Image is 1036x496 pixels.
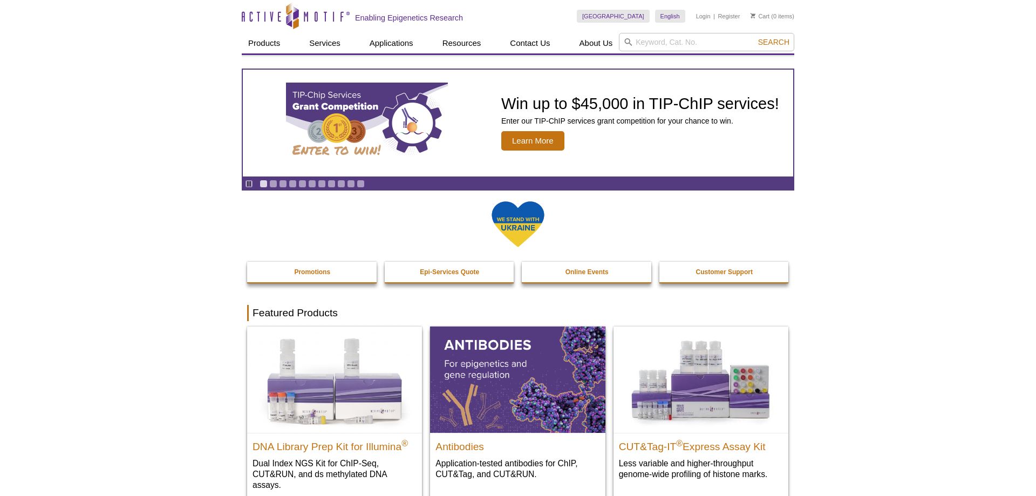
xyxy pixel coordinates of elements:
a: Go to slide 2 [269,180,277,188]
a: English [655,10,685,23]
a: Toggle autoplay [245,180,253,188]
article: TIP-ChIP Services Grant Competition [243,70,793,176]
a: Go to slide 10 [347,180,355,188]
h2: Featured Products [247,305,789,321]
h2: Antibodies [435,436,599,452]
a: Cart [751,12,769,20]
a: Go to slide 11 [357,180,365,188]
a: [GEOGRAPHIC_DATA] [577,10,650,23]
a: Go to slide 1 [260,180,268,188]
li: (0 items) [751,10,794,23]
a: Resources [436,33,488,53]
a: CUT&Tag-IT® Express Assay Kit CUT&Tag-IT®Express Assay Kit Less variable and higher-throughput ge... [614,327,788,490]
a: Go to slide 3 [279,180,287,188]
span: Learn More [501,131,564,151]
a: Go to slide 4 [289,180,297,188]
sup: ® [676,438,683,447]
h2: Win up to $45,000 in TIP-ChIP services! [501,96,779,112]
a: Go to slide 8 [328,180,336,188]
a: Online Events [522,262,652,282]
li: | [713,10,715,23]
a: Epi-Services Quote [385,262,515,282]
span: Search [758,38,789,46]
a: Register [718,12,740,20]
button: Search [755,37,793,47]
a: Go to slide 9 [337,180,345,188]
a: About Us [573,33,619,53]
p: Application-tested antibodies for ChIP, CUT&Tag, and CUT&RUN. [435,458,599,480]
a: Products [242,33,287,53]
img: CUT&Tag-IT® Express Assay Kit [614,327,788,432]
p: Dual Index NGS Kit for ChIP-Seq, CUT&RUN, and ds methylated DNA assays. [253,458,417,491]
a: Go to slide 5 [298,180,306,188]
img: TIP-ChIP Services Grant Competition [286,83,448,164]
a: Go to slide 6 [308,180,316,188]
a: TIP-ChIP Services Grant Competition Win up to $45,000 in TIP-ChIP services! Enter our TIP-ChIP se... [243,70,793,176]
a: All Antibodies Antibodies Application-tested antibodies for ChIP, CUT&Tag, and CUT&RUN. [430,327,605,490]
p: Enter our TIP-ChIP services grant competition for your chance to win. [501,116,779,126]
img: DNA Library Prep Kit for Illumina [247,327,422,432]
strong: Customer Support [696,268,753,276]
img: Your Cart [751,13,755,18]
h2: CUT&Tag-IT Express Assay Kit [619,436,783,452]
img: We Stand With Ukraine [491,200,545,248]
a: Login [696,12,711,20]
a: Promotions [247,262,378,282]
img: All Antibodies [430,327,605,432]
a: Applications [363,33,420,53]
a: Go to slide 7 [318,180,326,188]
a: Contact Us [503,33,556,53]
input: Keyword, Cat. No. [619,33,794,51]
sup: ® [401,438,408,447]
h2: DNA Library Prep Kit for Illumina [253,436,417,452]
h2: Enabling Epigenetics Research [355,13,463,23]
strong: Online Events [565,268,609,276]
a: Services [303,33,347,53]
a: Customer Support [659,262,790,282]
p: Less variable and higher-throughput genome-wide profiling of histone marks​. [619,458,783,480]
strong: Promotions [294,268,330,276]
strong: Epi-Services Quote [420,268,479,276]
